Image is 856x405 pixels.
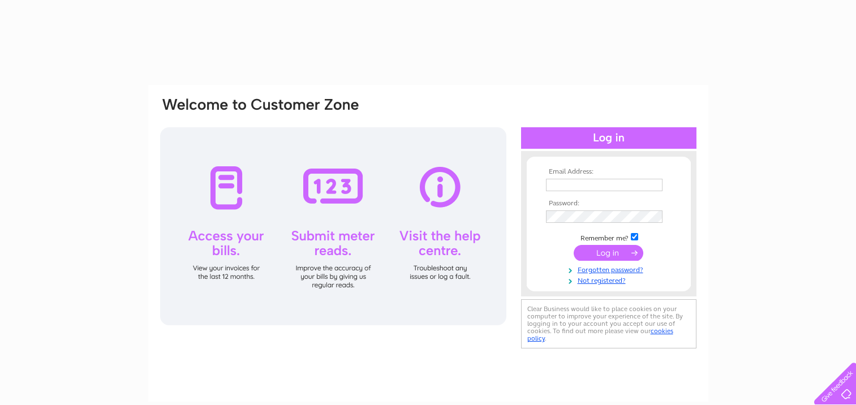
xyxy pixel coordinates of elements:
[546,274,674,285] a: Not registered?
[546,264,674,274] a: Forgotten password?
[527,327,673,342] a: cookies policy
[574,245,643,261] input: Submit
[521,299,696,348] div: Clear Business would like to place cookies on your computer to improve your experience of the sit...
[543,231,674,243] td: Remember me?
[543,168,674,176] th: Email Address:
[543,200,674,208] th: Password:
